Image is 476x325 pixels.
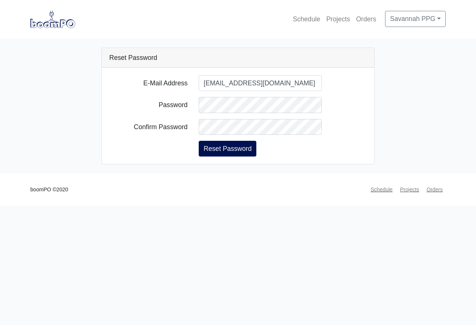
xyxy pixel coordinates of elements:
button: Reset Password [199,141,256,157]
a: Projects [397,182,422,197]
img: boomPO [30,10,75,28]
a: Schedule [367,182,396,197]
a: Schedule [290,11,323,27]
a: Savannah PPG [385,11,446,27]
small: boomPO ©2020 [30,185,68,194]
div: Reset Password [102,48,374,68]
a: Orders [353,11,379,27]
label: Confirm Password [104,119,193,135]
a: Projects [323,11,353,27]
label: E-Mail Address [104,75,193,91]
label: Password [104,97,193,113]
a: Orders [424,182,446,197]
